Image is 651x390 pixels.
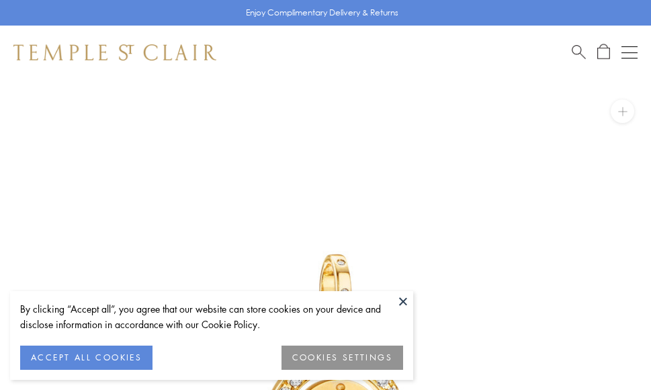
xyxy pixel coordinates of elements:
[20,346,153,370] button: ACCEPT ALL COOKIES
[13,44,216,61] img: Temple St. Clair
[281,346,403,370] button: COOKIES SETTINGS
[20,301,403,332] div: By clicking “Accept all”, you agree that our website can store cookies on your device and disclos...
[572,44,586,61] a: Search
[597,44,610,61] a: Open Shopping Bag
[591,334,638,377] iframe: Gorgias live chat messenger
[621,44,638,61] button: Open navigation
[246,6,398,19] p: Enjoy Complimentary Delivery & Returns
